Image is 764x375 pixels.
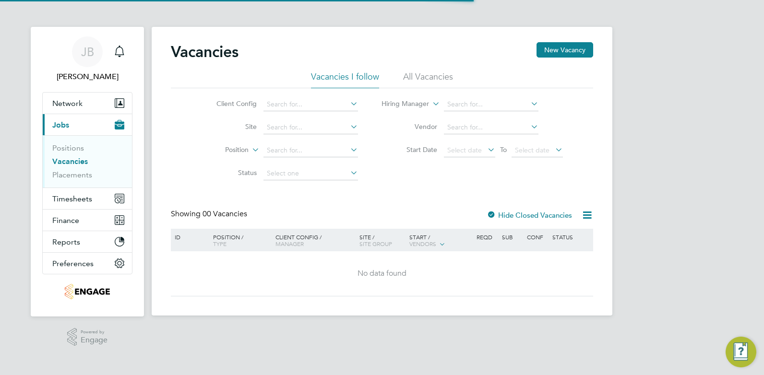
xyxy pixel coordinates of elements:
div: ID [172,229,206,245]
input: Search for... [263,98,358,111]
span: Preferences [52,259,94,268]
label: Status [202,168,257,177]
input: Search for... [444,98,538,111]
button: Jobs [43,114,132,135]
label: Start Date [382,145,437,154]
button: Finance [43,210,132,231]
span: JB [81,46,94,58]
label: Hiring Manager [374,99,429,109]
input: Select one [263,167,358,180]
span: Finance [52,216,79,225]
div: Client Config / [273,229,357,252]
span: Vendors [409,240,436,247]
h2: Vacancies [171,42,239,61]
span: Select date [447,146,482,154]
button: Reports [43,231,132,252]
span: Network [52,99,83,108]
button: Engage Resource Center [726,337,756,367]
span: Timesheets [52,194,92,203]
button: New Vacancy [537,42,593,58]
label: Position [193,145,249,155]
input: Search for... [444,121,538,134]
div: Jobs [43,135,132,187]
img: jjfox-logo-retina.png [65,284,109,299]
label: Vendor [382,122,437,131]
div: Conf [525,229,549,245]
span: 00 Vacancies [203,209,247,219]
input: Search for... [263,144,358,157]
span: Engage [81,336,107,344]
a: JB[PERSON_NAME] [42,36,132,82]
div: Showing [171,209,249,219]
div: Position / [206,229,273,252]
span: Powered by [81,328,107,336]
span: Select date [515,146,549,154]
span: Site Group [359,240,392,247]
li: All Vacancies [403,71,453,88]
button: Preferences [43,253,132,274]
span: Manager [275,240,304,247]
a: Vacancies [52,157,88,166]
div: Status [550,229,592,245]
a: Placements [52,170,92,179]
span: Jobs [52,120,69,129]
nav: Main navigation [31,27,144,316]
a: Positions [52,143,84,152]
button: Timesheets [43,188,132,209]
a: Go to home page [42,284,132,299]
span: Reports [52,237,80,246]
input: Search for... [263,121,358,134]
div: No data found [172,269,592,279]
div: Sub [500,229,525,245]
span: Type [213,240,227,247]
li: Vacancies I follow [311,71,379,88]
div: Site / [357,229,407,252]
span: To [497,143,510,156]
label: Site [202,122,257,131]
span: Joel Brickell [42,71,132,82]
div: Start / [407,229,474,253]
div: Reqd [474,229,499,245]
a: Powered byEngage [67,328,108,346]
label: Hide Closed Vacancies [487,211,572,220]
label: Client Config [202,99,257,108]
button: Network [43,93,132,114]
